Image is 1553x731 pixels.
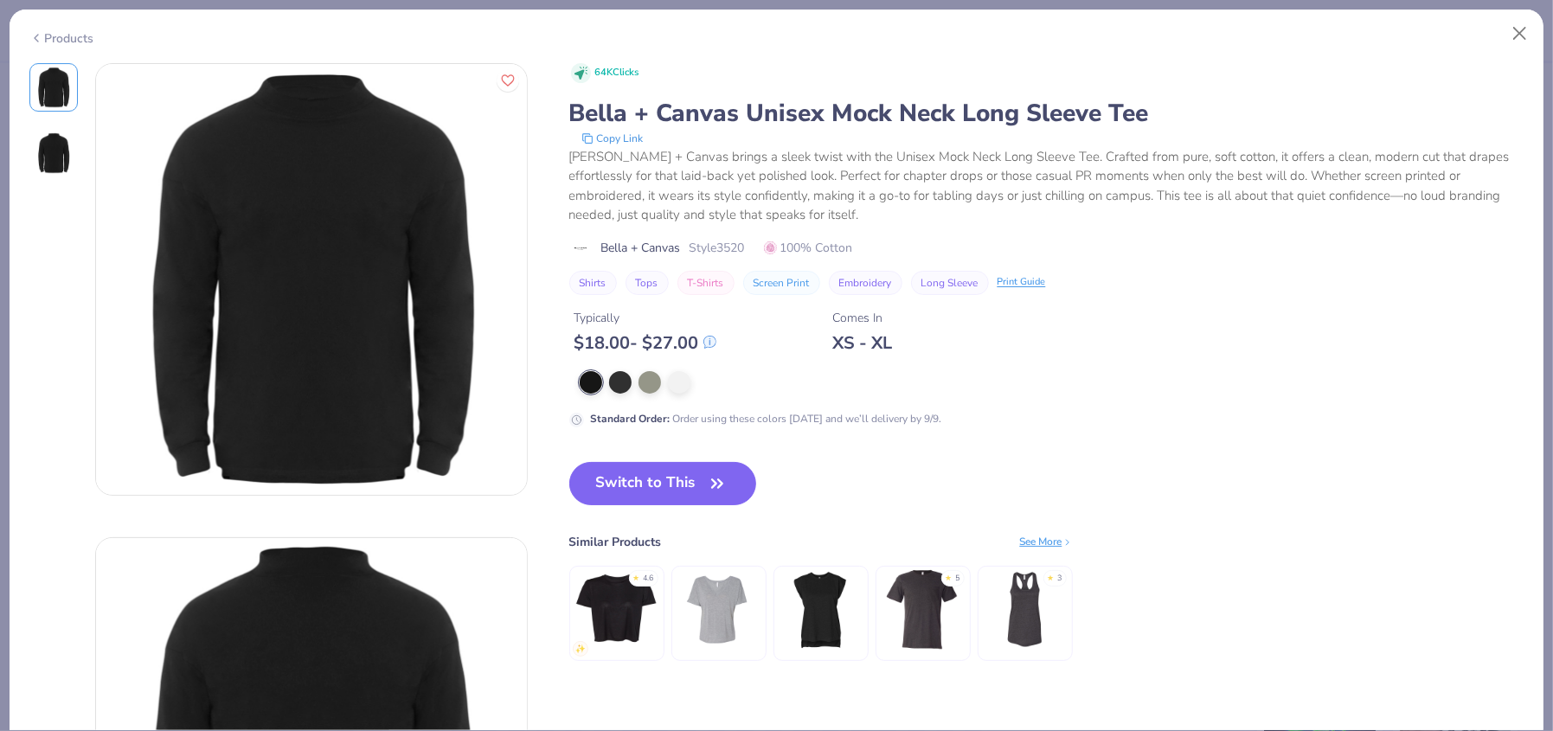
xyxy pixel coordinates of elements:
div: Similar Products [569,533,662,551]
div: Bella + Canvas Unisex Mock Neck Long Sleeve Tee [569,97,1524,130]
div: See More [1020,534,1073,549]
div: [PERSON_NAME] + Canvas brings a sleek twist with the Unisex Mock Neck Long Sleeve Tee. Crafted fr... [569,147,1524,225]
img: Bella + Canvas Ladies' Flowy Muscle T-Shirt with Rolled Cuff [780,568,862,651]
div: XS - XL [833,332,893,354]
img: Bella + Canvas Men's Jersey Short-Sleeve Pocket T-Shirt [882,568,964,651]
div: ★ [946,573,953,580]
img: Bella + Canvas Women’s Slouchy V-Neck Tee [677,568,760,651]
div: ★ [633,573,640,580]
span: Bella + Canvas [601,239,681,257]
img: Front [96,64,527,495]
img: Bella + Canvas Ladies' Flowy Cropped T-Shirt [575,568,658,651]
button: copy to clipboard [576,130,649,147]
button: Tops [626,271,669,295]
button: Embroidery [829,271,902,295]
div: ★ [1048,573,1055,580]
div: 4.6 [644,573,654,585]
button: Long Sleeve [911,271,989,295]
div: Order using these colors [DATE] and we’ll delivery by 9/9. [591,411,942,426]
div: Products [29,29,94,48]
span: Style 3520 [690,239,745,257]
img: newest.gif [575,644,586,654]
button: T-Shirts [677,271,735,295]
span: 100% Cotton [764,239,853,257]
img: Front [33,67,74,108]
button: Screen Print [743,271,820,295]
div: $ 18.00 - $ 27.00 [574,332,716,354]
div: Print Guide [998,275,1046,290]
button: Switch to This [569,462,757,505]
img: brand logo [569,241,593,255]
button: Shirts [569,271,617,295]
img: Bella + Canvas Ladies' Jersey Racerback Tank [984,568,1066,651]
span: 64K Clicks [595,66,639,80]
div: Typically [574,309,716,327]
button: Close [1504,17,1537,50]
img: Back [33,132,74,174]
button: Like [497,69,519,92]
div: 3 [1058,573,1062,585]
div: Comes In [833,309,893,327]
div: 5 [956,573,960,585]
strong: Standard Order : [591,412,671,426]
